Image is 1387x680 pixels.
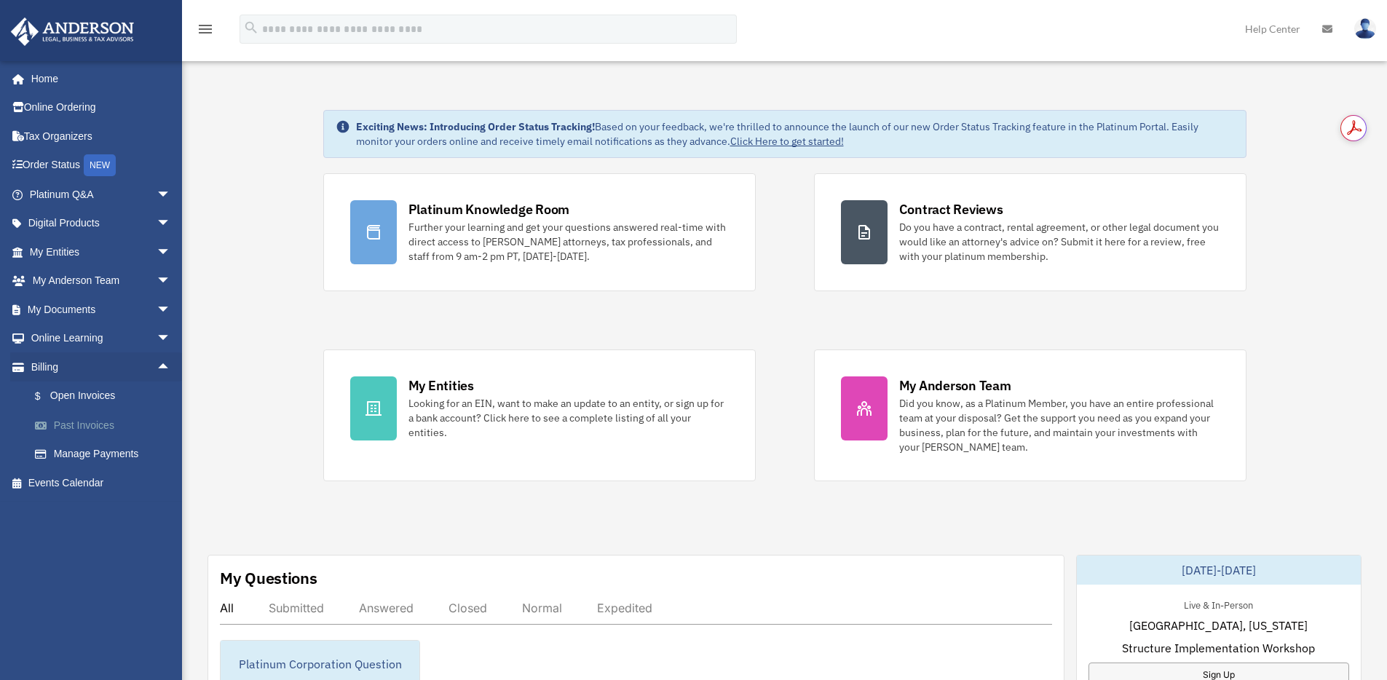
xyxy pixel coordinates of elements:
a: Tax Organizers [10,122,193,151]
div: All [220,601,234,615]
span: [GEOGRAPHIC_DATA], [US_STATE] [1129,617,1308,634]
a: Digital Productsarrow_drop_down [10,209,193,238]
a: Home [10,64,186,93]
a: Manage Payments [20,440,193,469]
i: menu [197,20,214,38]
div: Submitted [269,601,324,615]
div: Live & In-Person [1172,596,1265,612]
span: arrow_drop_down [157,180,186,210]
div: Looking for an EIN, want to make an update to an entity, or sign up for a bank account? Click her... [408,396,729,440]
div: Normal [522,601,562,615]
a: My Anderson Team Did you know, as a Platinum Member, you have an entire professional team at your... [814,349,1246,481]
div: Do you have a contract, rental agreement, or other legal document you would like an attorney's ad... [899,220,1220,264]
a: Platinum Q&Aarrow_drop_down [10,180,193,209]
a: My Documentsarrow_drop_down [10,295,193,324]
div: [DATE]-[DATE] [1077,556,1361,585]
div: Did you know, as a Platinum Member, you have an entire professional team at your disposal? Get th... [899,396,1220,454]
a: Contract Reviews Do you have a contract, rental agreement, or other legal document you would like... [814,173,1246,291]
a: Online Ordering [10,93,193,122]
span: Structure Implementation Workshop [1122,639,1315,657]
a: menu [197,25,214,38]
div: Answered [359,601,414,615]
i: search [243,20,259,36]
a: Click Here to get started! [730,135,844,148]
div: NEW [84,154,116,176]
div: Platinum Knowledge Room [408,200,570,218]
span: arrow_drop_down [157,324,186,354]
a: Past Invoices [20,411,193,440]
span: arrow_drop_down [157,237,186,267]
a: Events Calendar [10,468,193,497]
div: My Entities [408,376,474,395]
div: Contract Reviews [899,200,1003,218]
a: My Anderson Teamarrow_drop_down [10,266,193,296]
a: My Entitiesarrow_drop_down [10,237,193,266]
div: Further your learning and get your questions answered real-time with direct access to [PERSON_NAM... [408,220,729,264]
img: Anderson Advisors Platinum Portal [7,17,138,46]
div: Expedited [597,601,652,615]
div: My Anderson Team [899,376,1011,395]
div: My Questions [220,567,317,589]
span: arrow_drop_up [157,352,186,382]
div: Based on your feedback, we're thrilled to announce the launch of our new Order Status Tracking fe... [356,119,1234,149]
span: arrow_drop_down [157,295,186,325]
div: Closed [448,601,487,615]
span: arrow_drop_down [157,209,186,239]
span: $ [43,387,50,406]
a: Billingarrow_drop_up [10,352,193,381]
span: arrow_drop_down [157,266,186,296]
img: User Pic [1354,18,1376,39]
a: Online Learningarrow_drop_down [10,324,193,353]
a: My Entities Looking for an EIN, want to make an update to an entity, or sign up for a bank accoun... [323,349,756,481]
a: Platinum Knowledge Room Further your learning and get your questions answered real-time with dire... [323,173,756,291]
a: $Open Invoices [20,381,193,411]
strong: Exciting News: Introducing Order Status Tracking! [356,120,595,133]
a: Order StatusNEW [10,151,193,181]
